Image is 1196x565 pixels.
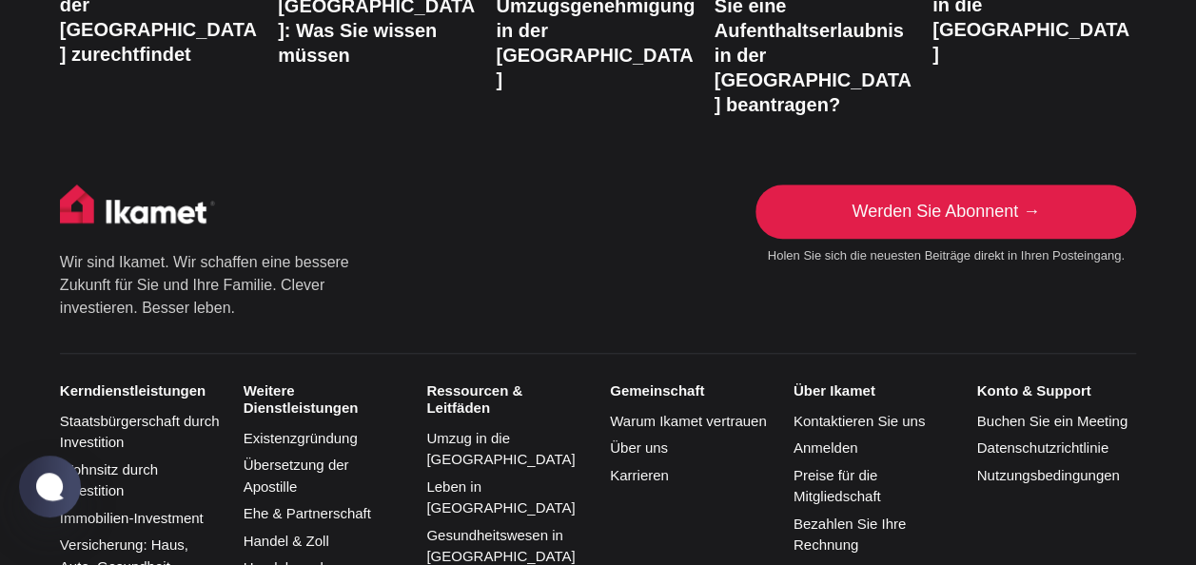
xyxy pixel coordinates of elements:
button: Sign up now [289,130,415,171]
h1: Start the conversation [211,38,493,72]
a: Preise für die Mitgliedschaft [794,467,881,505]
small: Über Ikamet [794,382,953,399]
a: Kontaktieren Sie uns [794,413,925,429]
a: Wohnsitz durch Investition [60,461,158,499]
a: Gesundheitswesen in [GEOGRAPHIC_DATA] [426,527,575,565]
a: Werden Sie Abonnent → [755,185,1136,240]
a: Karrieren [610,467,669,483]
a: Existenzgründung [244,430,358,446]
a: Übersetzung der Apostille [244,457,349,495]
a: Umzug in die [GEOGRAPHIC_DATA] [426,430,575,468]
a: Anmelden [794,439,858,456]
small: Ressourcen & Leitfäden [426,382,586,417]
small: Kerndienstleistungen [60,382,220,399]
a: Staatsbürgerschaft durch Investition [60,413,220,451]
a: Handel & Zoll [244,533,329,549]
p: Wir sind Ikamet. Wir schaffen eine bessere Zukunft für Sie und Ihre Familie. Clever investieren. ... [60,251,374,320]
a: Buchen Sie ein Meeting [977,413,1127,429]
a: Immobilien-Investment [60,510,204,526]
img: Ikamet Startseite [60,185,216,232]
span: Already a member? [254,183,394,205]
a: Leben in [GEOGRAPHIC_DATA] [426,478,575,516]
a: Datenschutzrichtlinie [977,439,1108,456]
small: Holen Sie sich die neuesten Beiträge direkt in Ihren Posteingang. [755,248,1136,264]
span: Ikamet [324,82,385,100]
button: Sign in [398,184,450,204]
a: Über uns [610,439,668,456]
a: Bezahlen Sie Ihre Rechnung [794,516,906,554]
small: Weitere Dienstleistungen [244,382,403,417]
small: Konto & Support [977,382,1137,399]
p: Become a member of to start commenting. [30,80,674,104]
a: Ehe & Partnerschaft [244,505,371,521]
small: Gemeinschaft [610,382,770,399]
a: Nutzungsbedingungen [977,467,1120,483]
a: Warum Ikamet vertrauen [610,413,767,429]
